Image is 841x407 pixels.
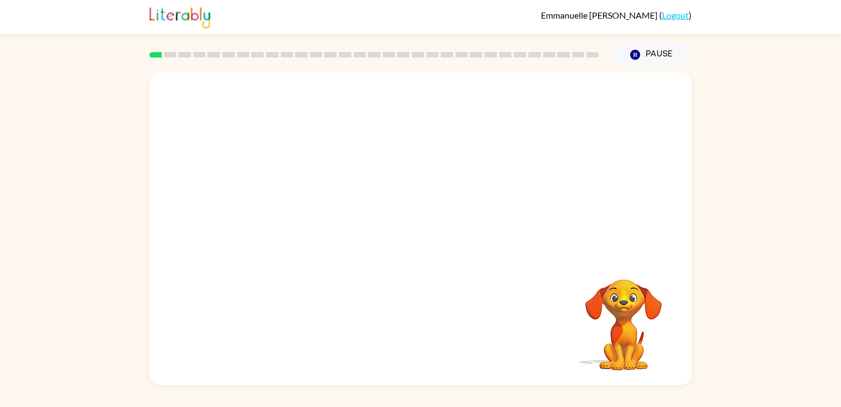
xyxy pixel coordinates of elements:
span: Emmanuelle [PERSON_NAME] [541,10,659,20]
img: Literably [149,4,210,28]
div: ( ) [541,10,692,20]
button: Pause [612,42,692,67]
video: Your browser must support playing .mp4 files to use Literably. Please try using another browser. [569,262,678,372]
a: Logout [662,10,689,20]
